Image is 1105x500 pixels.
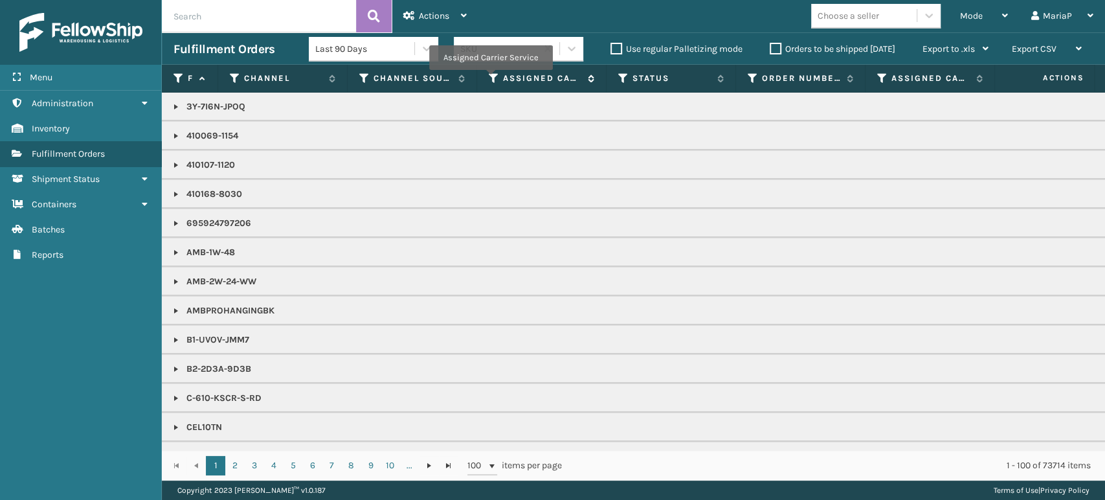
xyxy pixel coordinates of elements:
a: Privacy Policy [1040,486,1089,495]
label: Status [632,73,711,84]
span: items per page [467,456,562,475]
label: Assigned Carrier Service [503,73,581,84]
span: Go to the next page [424,460,434,471]
a: 5 [284,456,303,475]
a: 8 [342,456,361,475]
p: Copyright 2023 [PERSON_NAME]™ v 1.0.187 [177,481,326,500]
a: Terms of Use [994,486,1038,495]
span: Actions [419,10,449,21]
label: Order Number [762,73,840,84]
span: Fulfillment Orders [32,148,105,159]
label: Use regular Palletizing mode [610,43,742,54]
span: Mode [960,10,983,21]
img: logo [19,13,142,52]
div: SKU [460,42,537,56]
a: 6 [303,456,322,475]
a: 1 [206,456,225,475]
a: 9 [361,456,381,475]
a: Go to the last page [439,456,458,475]
span: Export to .xls [922,43,975,54]
label: Orders to be shipped [DATE] [770,43,895,54]
span: Reports [32,249,63,260]
a: 3 [245,456,264,475]
a: 10 [381,456,400,475]
span: Menu [30,72,52,83]
a: ... [400,456,419,475]
label: Channel Source [374,73,452,84]
div: Choose a seller [818,9,879,23]
div: | [994,481,1089,500]
span: Actions [1001,67,1091,89]
h3: Fulfillment Orders [173,41,274,57]
span: Administration [32,98,93,109]
label: Assigned Carrier [891,73,970,84]
span: Batches [32,224,65,235]
span: Go to the last page [443,460,454,471]
div: Last 90 Days [315,42,416,56]
span: 100 [467,459,487,472]
a: 4 [264,456,284,475]
a: Go to the next page [419,456,439,475]
span: Containers [32,199,76,210]
label: Fulfillment Order Id [188,73,193,84]
a: 7 [322,456,342,475]
a: 2 [225,456,245,475]
span: Inventory [32,123,70,134]
label: Channel [244,73,322,84]
span: Export CSV [1012,43,1056,54]
div: 1 - 100 of 73714 items [579,459,1091,472]
span: Shipment Status [32,174,100,185]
